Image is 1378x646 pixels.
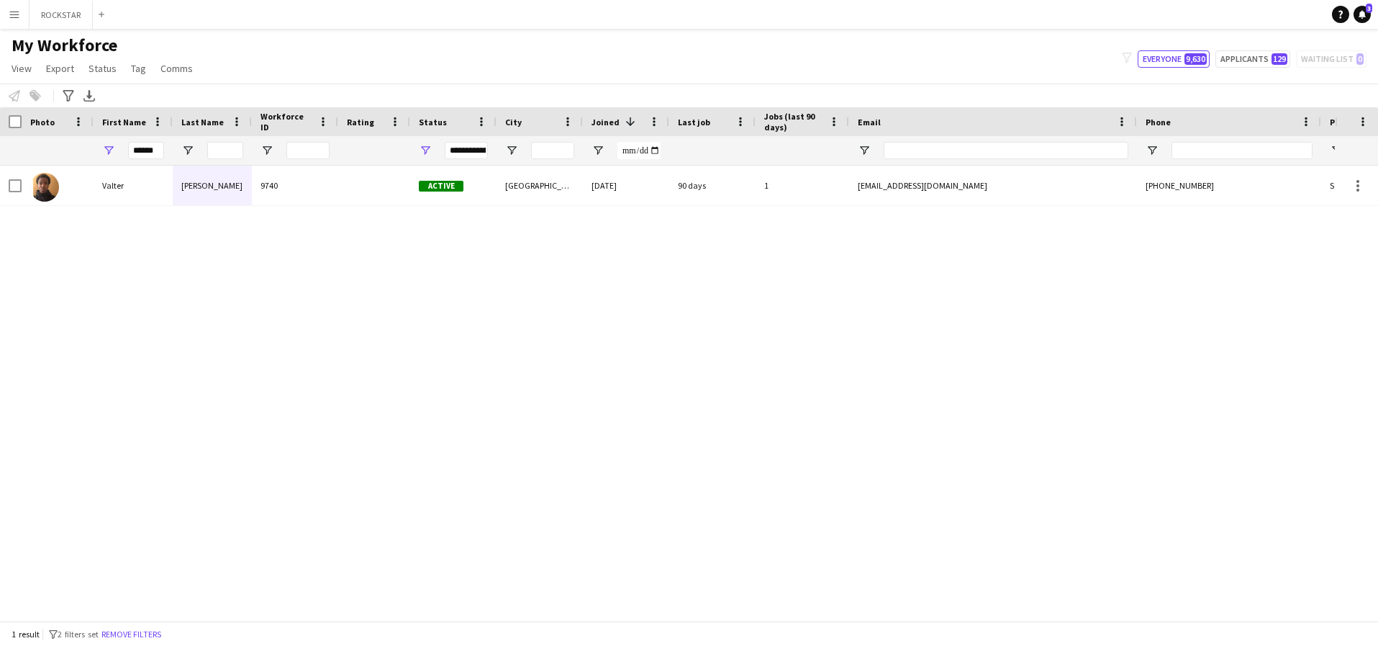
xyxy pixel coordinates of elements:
span: Rating [347,117,374,127]
button: Remove filters [99,627,164,642]
app-action-btn: Export XLSX [81,87,98,104]
button: Open Filter Menu [102,144,115,157]
a: Tag [125,59,152,78]
div: [PHONE_NUMBER] [1137,166,1321,205]
span: Last Name [181,117,224,127]
span: City [505,117,522,127]
span: View [12,62,32,75]
span: My Workforce [12,35,117,56]
button: Applicants129 [1215,50,1290,68]
span: Tag [131,62,146,75]
a: Status [83,59,122,78]
button: Open Filter Menu [1330,144,1343,157]
span: 2 filters set [58,629,99,640]
div: [EMAIL_ADDRESS][DOMAIN_NAME] [849,166,1137,205]
span: First Name [102,117,146,127]
span: Comms [160,62,193,75]
app-action-btn: Advanced filters [60,87,77,104]
a: 3 [1354,6,1371,23]
input: First Name Filter Input [128,142,164,159]
div: 90 days [669,166,756,205]
input: City Filter Input [531,142,574,159]
span: Profile [1330,117,1359,127]
div: [GEOGRAPHIC_DATA] [497,166,583,205]
a: Comms [155,59,199,78]
input: Email Filter Input [884,142,1128,159]
span: Last job [678,117,710,127]
div: 9740 [252,166,338,205]
span: Email [858,117,881,127]
button: Open Filter Menu [260,144,273,157]
input: Phone Filter Input [1171,142,1313,159]
span: Jobs (last 90 days) [764,111,823,133]
span: Photo [30,117,55,127]
span: Status [89,62,117,75]
div: 1 [756,166,849,205]
button: ROCKSTAR [30,1,93,29]
a: Export [40,59,80,78]
button: Open Filter Menu [591,144,604,157]
img: Valter Da silva [30,173,59,202]
input: Workforce ID Filter Input [286,142,330,159]
a: View [6,59,37,78]
span: Export [46,62,74,75]
div: Valter [94,166,173,205]
span: 9,630 [1184,53,1207,65]
button: Open Filter Menu [858,144,871,157]
div: [PERSON_NAME] [173,166,252,205]
button: Open Filter Menu [505,144,518,157]
span: 3 [1366,4,1372,13]
button: Open Filter Menu [181,144,194,157]
input: Joined Filter Input [617,142,661,159]
input: Last Name Filter Input [207,142,243,159]
span: Joined [591,117,620,127]
span: 129 [1272,53,1287,65]
button: Open Filter Menu [1146,144,1159,157]
button: Open Filter Menu [419,144,432,157]
span: Active [419,181,463,192]
span: Phone [1146,117,1171,127]
span: Workforce ID [260,111,312,133]
div: [DATE] [583,166,669,205]
button: Everyone9,630 [1138,50,1210,68]
span: Status [419,117,447,127]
